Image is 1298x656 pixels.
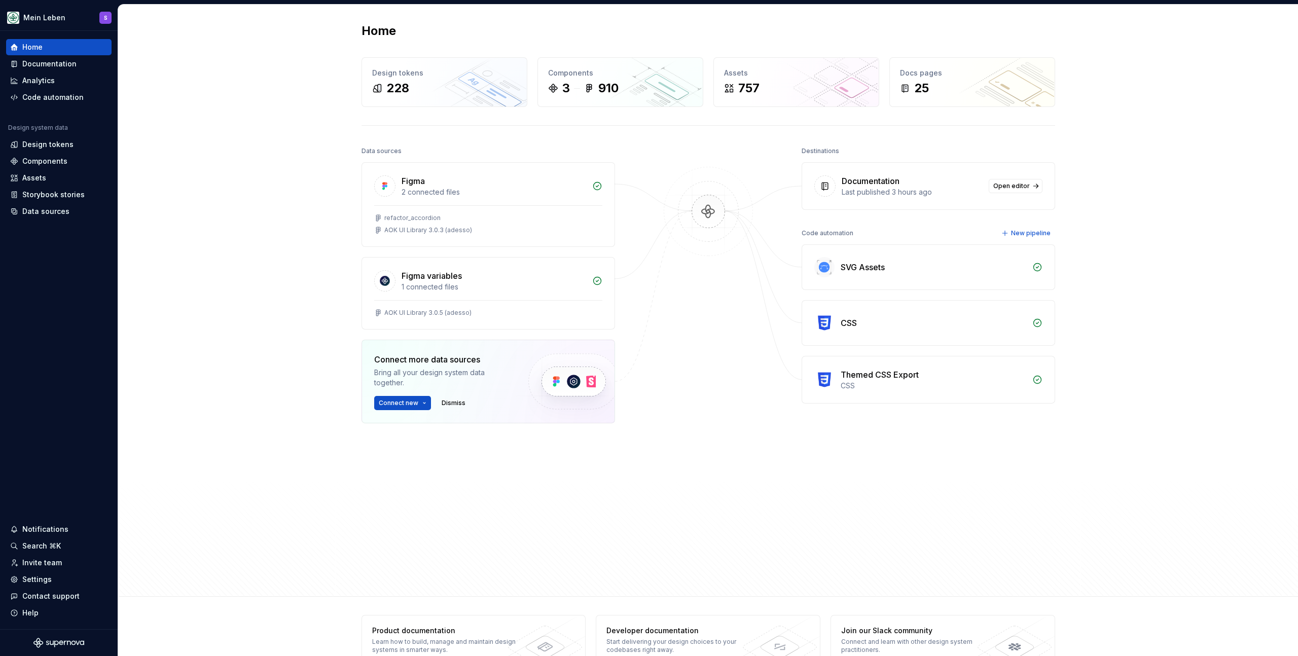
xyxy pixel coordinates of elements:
div: S [104,14,107,22]
div: AOK UI Library 3.0.5 (adesso) [384,309,472,317]
button: Help [6,605,112,621]
div: Design system data [8,124,68,132]
a: Home [6,39,112,55]
div: refactor_accordion [384,214,441,222]
div: Developer documentation [606,626,754,636]
div: Themed CSS Export [841,369,919,381]
a: Components [6,153,112,169]
a: Open editor [989,179,1042,193]
button: New pipeline [998,226,1055,240]
button: Search ⌘K [6,538,112,554]
button: Connect new [374,396,431,410]
div: Start delivering your design choices to your codebases right away. [606,638,754,654]
div: Figma variables [402,270,462,282]
button: Notifications [6,521,112,537]
div: Help [22,608,39,618]
a: Figma variables1 connected filesAOK UI Library 3.0.5 (adesso) [362,257,615,330]
button: Contact support [6,588,112,604]
div: 757 [738,80,760,96]
a: Settings [6,571,112,588]
div: Assets [22,173,46,183]
div: Notifications [22,524,68,534]
img: df5db9ef-aba0-4771-bf51-9763b7497661.png [7,12,19,24]
div: Learn how to build, manage and maintain design systems in smarter ways. [372,638,520,654]
a: Figma2 connected filesrefactor_accordionAOK UI Library 3.0.3 (adesso) [362,162,615,247]
a: Data sources [6,203,112,220]
div: Contact support [22,591,80,601]
div: AOK UI Library 3.0.3 (adesso) [384,226,472,234]
div: Components [22,156,67,166]
div: Storybook stories [22,190,85,200]
div: CSS [841,381,1026,391]
div: Settings [22,574,52,585]
span: New pipeline [1011,229,1051,237]
div: Data sources [22,206,69,216]
div: Mein Leben [23,13,65,23]
div: Home [22,42,43,52]
div: 3 [562,80,570,96]
div: Documentation [842,175,899,187]
a: Docs pages25 [889,57,1055,107]
span: Open editor [993,182,1030,190]
div: Last published 3 hours ago [842,187,983,197]
div: Search ⌘K [22,541,61,551]
div: Product documentation [372,626,520,636]
div: Connect and learn with other design system practitioners. [841,638,989,654]
div: 25 [914,80,929,96]
div: Bring all your design system data together. [374,368,511,388]
div: Assets [724,68,869,78]
a: Design tokens228 [362,57,527,107]
button: Dismiss [437,396,470,410]
h2: Home [362,23,396,39]
button: Mein LebenS [2,7,116,28]
a: Analytics [6,72,112,89]
div: Figma [402,175,425,187]
a: Assets [6,170,112,186]
div: Docs pages [900,68,1044,78]
div: Join our Slack community [841,626,989,636]
div: Connect more data sources [374,353,511,366]
div: CSS [841,317,857,329]
a: Invite team [6,555,112,571]
a: Design tokens [6,136,112,153]
div: Components [548,68,693,78]
div: Code automation [802,226,853,240]
svg: Supernova Logo [33,638,84,648]
a: Storybook stories [6,187,112,203]
div: Design tokens [372,68,517,78]
div: Invite team [22,558,62,568]
a: Code automation [6,89,112,105]
div: Code automation [22,92,84,102]
div: Documentation [22,59,77,69]
div: 1 connected files [402,282,586,292]
span: Dismiss [442,399,465,407]
a: Documentation [6,56,112,72]
div: 2 connected files [402,187,586,197]
div: SVG Assets [841,261,885,273]
div: Analytics [22,76,55,86]
a: Components3910 [537,57,703,107]
div: Destinations [802,144,839,158]
div: 228 [386,80,409,96]
div: Design tokens [22,139,74,150]
div: Data sources [362,144,402,158]
a: Assets757 [713,57,879,107]
div: 910 [598,80,619,96]
span: Connect new [379,399,418,407]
